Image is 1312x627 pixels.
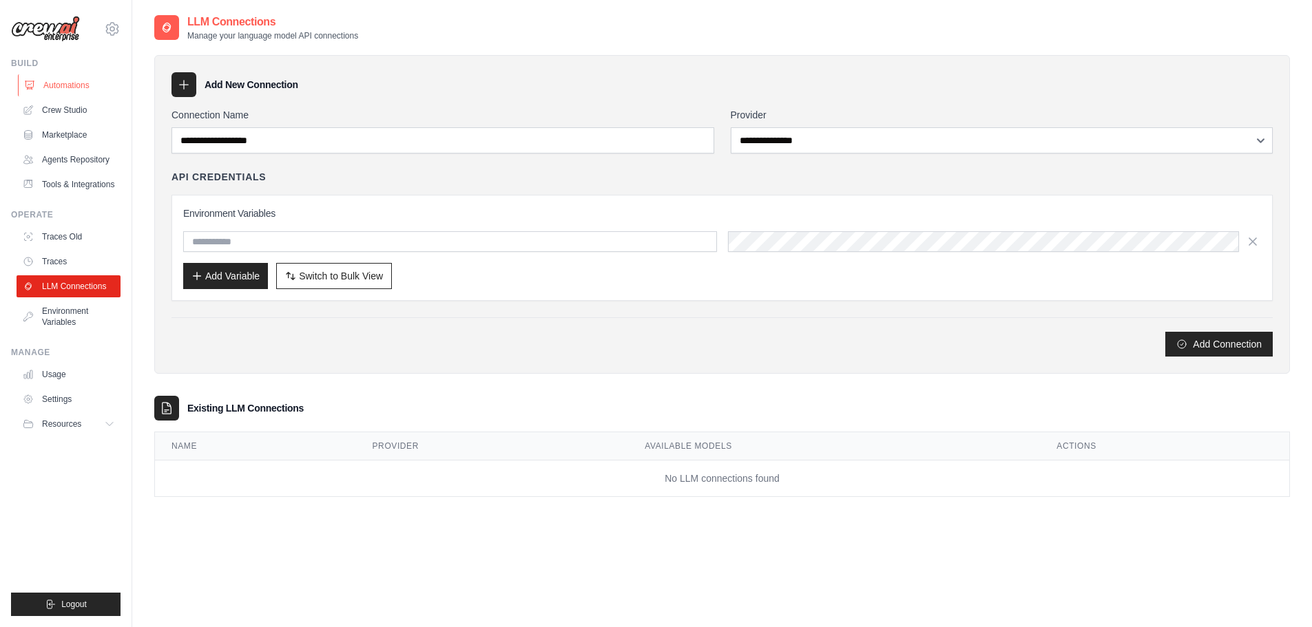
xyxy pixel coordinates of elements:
img: Logo [11,16,80,42]
div: Operate [11,209,121,220]
label: Connection Name [171,108,714,122]
button: Switch to Bulk View [276,263,392,289]
a: Environment Variables [17,300,121,333]
p: Manage your language model API connections [187,30,358,41]
a: Marketplace [17,124,121,146]
label: Provider [731,108,1273,122]
button: Logout [11,593,121,616]
h3: Add New Connection [205,78,298,92]
span: Resources [42,418,81,429]
button: Add Variable [183,263,268,289]
h3: Existing LLM Connections [187,401,304,415]
td: No LLM connections found [155,460,1289,497]
span: Logout [61,599,87,610]
h4: API Credentials [171,170,266,184]
a: Crew Studio [17,99,121,121]
a: Tools & Integrations [17,173,121,195]
button: Add Connection [1165,332,1273,357]
a: Automations [18,74,122,96]
a: Traces Old [17,226,121,248]
span: Switch to Bulk View [299,269,383,283]
div: Manage [11,347,121,358]
th: Provider [356,432,629,460]
button: Resources [17,413,121,435]
a: Traces [17,251,121,273]
th: Available Models [628,432,1040,460]
th: Actions [1040,432,1289,460]
div: Build [11,58,121,69]
h2: LLM Connections [187,14,358,30]
a: Settings [17,388,121,410]
a: Usage [17,363,121,385]
th: Name [155,432,356,460]
a: LLM Connections [17,275,121,297]
h3: Environment Variables [183,206,1261,220]
a: Agents Repository [17,149,121,171]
